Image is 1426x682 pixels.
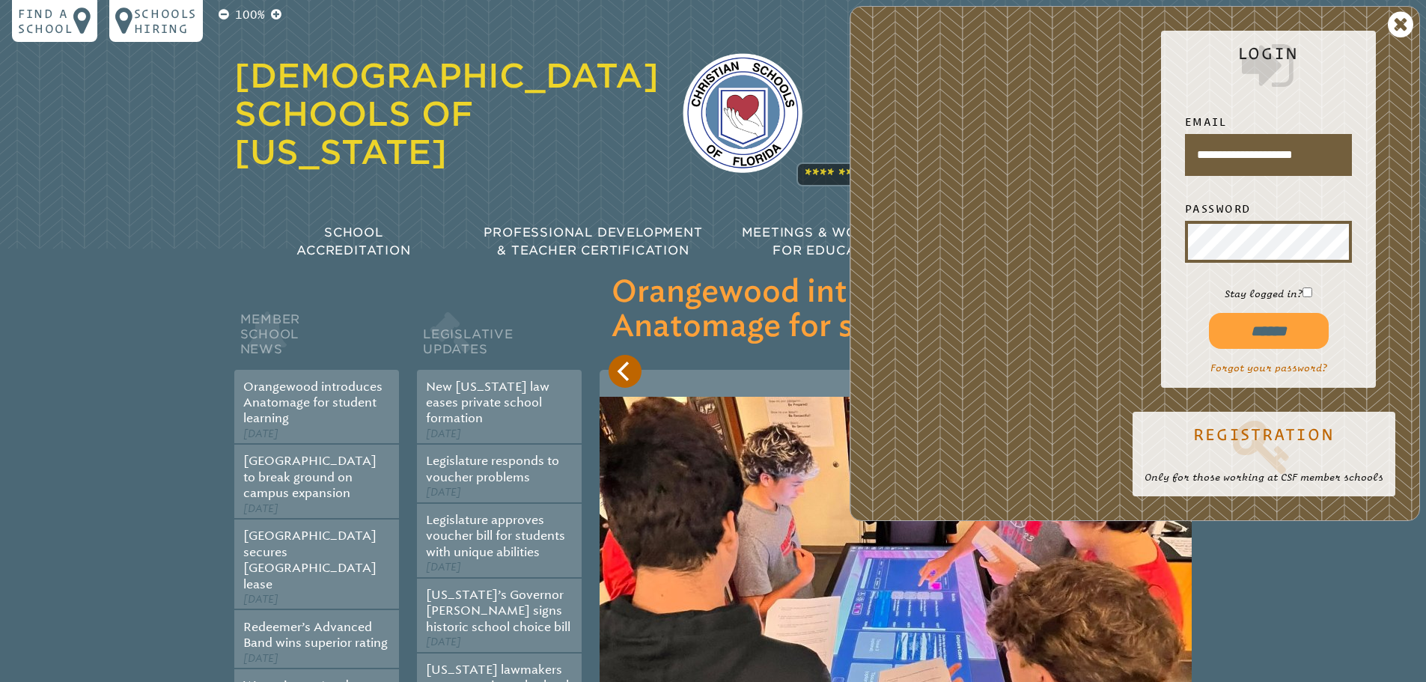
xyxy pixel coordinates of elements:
h3: Orangewood introduces Anatomage for student learning [612,275,1180,344]
p: Only for those working at CSF member schools [1145,470,1383,484]
h2: Legislative Updates [417,308,582,370]
a: [DEMOGRAPHIC_DATA] Schools of [US_STATE] [234,56,659,171]
span: [DATE] [426,486,461,499]
label: Email [1185,113,1352,131]
a: New [US_STATE] law eases private school formation [426,380,549,426]
label: Password [1185,200,1352,218]
span: [DATE] [243,427,278,440]
span: [DATE] [243,652,278,665]
span: Professional Development & Teacher Certification [484,225,702,258]
span: [DATE] [426,561,461,573]
button: Previous [609,355,642,388]
a: [GEOGRAPHIC_DATA] secures [GEOGRAPHIC_DATA] lease [243,529,377,591]
a: Forgot your password? [1210,362,1327,374]
a: Legislature responds to voucher problems [426,454,559,484]
span: [DATE] [243,593,278,606]
p: Schools Hiring [134,6,197,36]
p: The agency that [US_STATE]’s [DEMOGRAPHIC_DATA] schools rely on for best practices in accreditati... [826,63,1192,183]
span: [DATE] [243,502,278,515]
a: Redeemer’s Advanced Band wins superior rating [243,620,388,650]
span: School Accreditation [296,225,410,258]
h2: Member School News [234,308,399,370]
h2: Login [1173,44,1364,95]
span: [DATE] [426,636,461,648]
p: 100% [232,6,268,24]
p: Stay logged in? [1173,287,1364,301]
a: Registration [1145,416,1383,476]
a: [US_STATE]’s Governor [PERSON_NAME] signs historic school choice bill [426,588,570,634]
p: Find a school [18,6,73,36]
img: csf-logo-web-colors.png [683,53,802,173]
a: [GEOGRAPHIC_DATA] to break ground on campus expansion [243,454,377,500]
a: Legislature approves voucher bill for students with unique abilities [426,513,565,559]
span: [DATE] [426,427,461,440]
a: Orangewood introduces Anatomage for student learning [243,380,383,426]
span: Meetings & Workshops for Educators [742,225,924,258]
